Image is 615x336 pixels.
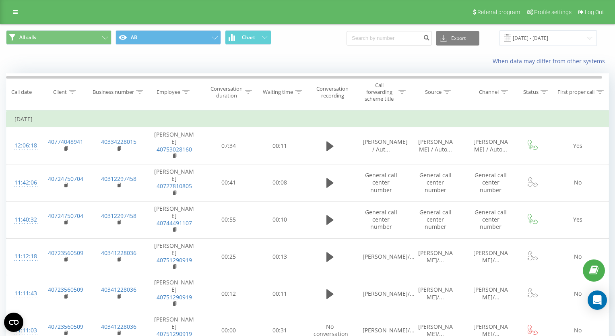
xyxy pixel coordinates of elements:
[585,9,604,15] span: Log Out
[436,31,479,46] button: Export
[14,212,31,228] div: 11:40:32
[479,89,499,95] div: Channel
[254,238,305,275] td: 00:13
[473,138,508,153] span: [PERSON_NAME] / Auto...
[101,323,136,330] a: 40341228036
[203,127,254,164] td: 07:34
[48,212,83,220] a: 40724750704
[418,138,453,153] span: [PERSON_NAME] / Auto...
[146,164,203,201] td: [PERSON_NAME]
[101,138,136,145] a: 40334228015
[547,127,609,164] td: Yes
[14,175,31,191] div: 11:42:06
[225,30,271,45] button: Chart
[48,286,83,293] a: 40723560509
[157,219,192,227] a: 40744491107
[363,138,408,153] span: [PERSON_NAME] / Aut...
[146,127,203,164] td: [PERSON_NAME]
[547,275,609,312] td: No
[203,164,254,201] td: 00:41
[93,89,134,95] div: Business number
[363,290,415,297] span: [PERSON_NAME]/...
[493,57,609,65] a: When data may differ from other systems
[477,9,520,15] span: Referral program
[14,286,31,301] div: 11:11:43
[463,201,518,238] td: General call center number
[101,249,136,257] a: 40341228036
[157,145,192,153] a: 40753028160
[48,323,83,330] a: 40723560509
[48,249,83,257] a: 40723560509
[425,89,442,95] div: Source
[19,34,36,41] span: All calls
[157,182,192,190] a: 40727810805
[11,89,32,95] div: Call date
[588,290,607,310] div: Open Intercom Messenger
[6,111,609,127] td: [DATE]
[101,286,136,293] a: 40341228036
[6,30,111,45] button: All calls
[408,201,463,238] td: General call center number
[547,201,609,238] td: Yes
[534,9,572,15] span: Profile settings
[254,275,305,312] td: 00:11
[4,313,23,332] button: Open CMP widget
[101,212,136,220] a: 40312297458
[203,238,254,275] td: 00:25
[547,238,609,275] td: No
[48,175,83,183] a: 40724750704
[48,138,83,145] a: 40774048941
[523,89,539,95] div: Status
[53,89,67,95] div: Client
[418,286,453,301] span: [PERSON_NAME]/...
[254,127,305,164] td: 00:11
[473,286,508,301] span: [PERSON_NAME]/...
[408,164,463,201] td: General call center number
[355,201,408,238] td: General call center number
[242,35,255,40] span: Chart
[203,201,254,238] td: 00:55
[362,82,396,102] div: Call forwarding scheme title
[210,85,243,99] div: Conversation duration
[418,249,453,264] span: [PERSON_NAME]/...
[547,164,609,201] td: No
[14,249,31,264] div: 11:12:18
[157,256,192,264] a: 40751290919
[363,253,415,260] span: [PERSON_NAME]/...
[355,164,408,201] td: General call center number
[116,30,221,45] button: AB
[203,275,254,312] td: 00:12
[363,326,415,334] span: [PERSON_NAME]/...
[557,89,594,95] div: First proper call
[101,175,136,183] a: 40312297458
[463,164,518,201] td: General call center number
[157,89,180,95] div: Employee
[347,31,432,46] input: Search by number
[146,201,203,238] td: [PERSON_NAME]
[146,238,203,275] td: [PERSON_NAME]
[157,293,192,301] a: 40751290919
[313,85,353,99] div: Conversation recording
[146,275,203,312] td: [PERSON_NAME]
[254,201,305,238] td: 00:10
[473,249,508,264] span: [PERSON_NAME]/...
[254,164,305,201] td: 00:08
[263,89,293,95] div: Waiting time
[14,138,31,153] div: 12:06:18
